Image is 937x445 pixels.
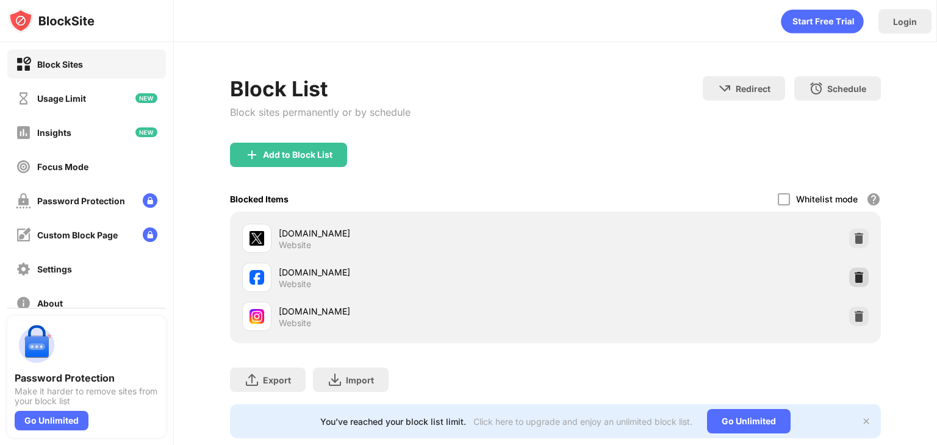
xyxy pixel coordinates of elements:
[250,270,264,285] img: favicons
[37,59,83,69] div: Block Sites
[250,231,264,246] img: favicons
[320,416,466,427] div: You’ve reached your block list limit.
[37,264,72,274] div: Settings
[16,227,31,243] img: customize-block-page-off.svg
[263,150,332,160] div: Add to Block List
[37,127,71,138] div: Insights
[473,416,692,427] div: Click here to upgrade and enjoy an unlimited block list.
[15,372,159,384] div: Password Protection
[230,76,411,101] div: Block List
[15,323,59,367] img: push-password-protection.svg
[16,262,31,277] img: settings-off.svg
[15,386,159,406] div: Make it harder to remove sites from your block list
[230,106,411,118] div: Block sites permanently or by schedule
[16,193,31,208] img: password-protection-off.svg
[263,375,291,385] div: Export
[37,298,63,308] div: About
[16,125,31,140] img: insights-off.svg
[279,227,555,240] div: [DOMAIN_NAME]
[143,193,157,208] img: lock-menu.svg
[16,57,31,72] img: block-on.svg
[16,91,31,106] img: time-usage-off.svg
[736,84,770,94] div: Redirect
[279,266,555,279] div: [DOMAIN_NAME]
[707,409,791,433] div: Go Unlimited
[16,296,31,311] img: about-off.svg
[135,93,157,103] img: new-icon.svg
[16,159,31,174] img: focus-off.svg
[893,16,917,27] div: Login
[143,227,157,242] img: lock-menu.svg
[37,230,118,240] div: Custom Block Page
[279,305,555,318] div: [DOMAIN_NAME]
[37,162,88,172] div: Focus Mode
[279,240,311,251] div: Website
[37,196,125,206] div: Password Protection
[781,9,864,34] div: animation
[827,84,866,94] div: Schedule
[861,416,871,426] img: x-button.svg
[346,375,374,385] div: Import
[15,411,88,430] div: Go Unlimited
[279,318,311,329] div: Website
[796,194,858,204] div: Whitelist mode
[230,194,289,204] div: Blocked Items
[135,127,157,137] img: new-icon.svg
[9,9,95,33] img: logo-blocksite.svg
[37,93,86,104] div: Usage Limit
[279,279,311,290] div: Website
[250,309,264,324] img: favicons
